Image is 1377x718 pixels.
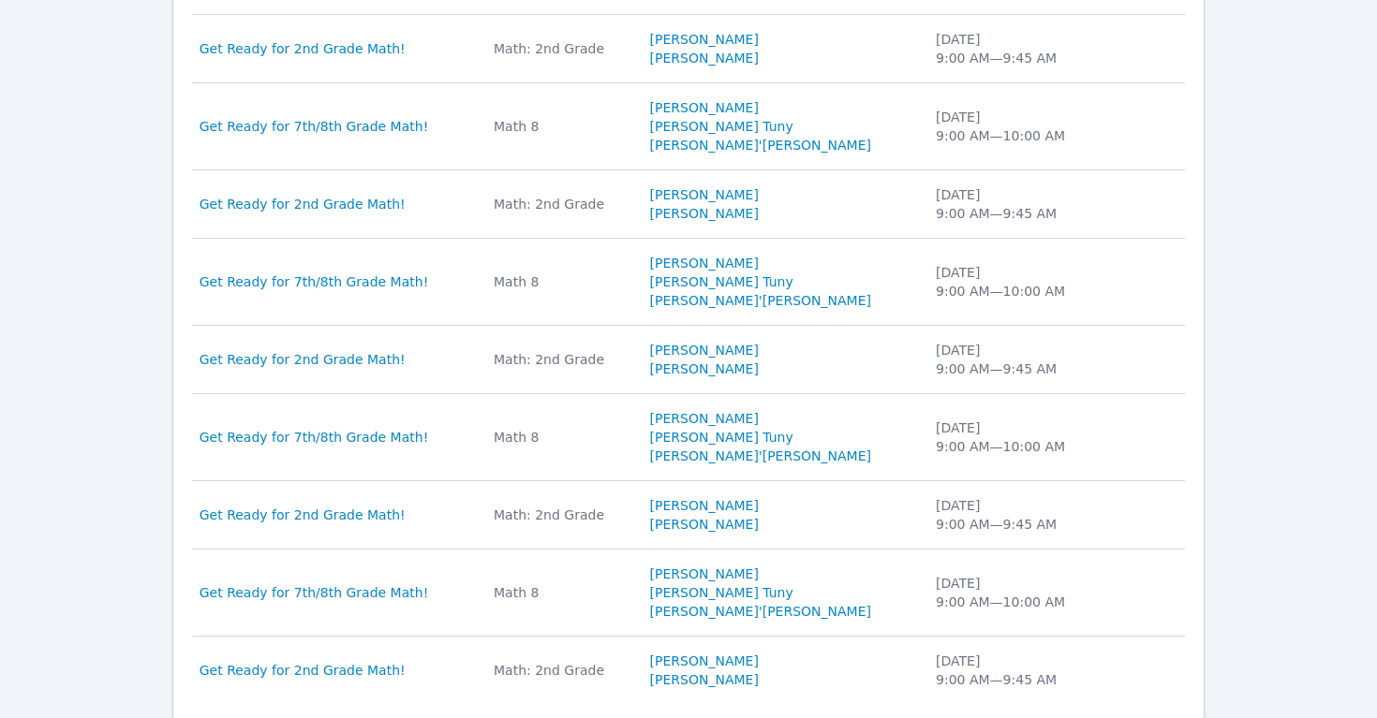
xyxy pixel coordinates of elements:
[650,564,759,583] a: [PERSON_NAME]
[650,272,793,291] a: [PERSON_NAME] Tuny
[192,481,1186,549] tr: Get Ready for 2nd Grade Math!Math: 2nd Grade[PERSON_NAME][PERSON_NAME][DATE]9:00 AM—9:45 AM
[200,506,406,524] a: Get Ready for 2nd Grade Math!
[650,447,871,465] a: [PERSON_NAME]'[PERSON_NAME]
[200,195,406,213] a: Get Ready for 2nd Grade Math!
[936,263,1091,300] div: [DATE] 9:00 AM — 10:00 AM
[494,583,628,602] div: Math 8
[192,394,1186,481] tr: Get Ready for 7th/8th Grade Math!Math 8[PERSON_NAME][PERSON_NAME] Tuny[PERSON_NAME]'[PERSON_NAME]...
[650,30,759,49] a: [PERSON_NAME]
[650,117,793,136] a: [PERSON_NAME] Tuny
[192,15,1186,83] tr: Get Ready for 2nd Grade Math!Math: 2nd Grade[PERSON_NAME][PERSON_NAME][DATE]9:00 AM—9:45 AM
[494,350,628,369] div: Math: 2nd Grade
[200,350,406,369] a: Get Ready for 2nd Grade Math!
[936,341,1091,378] div: [DATE] 9:00 AM — 9:45 AM
[494,39,628,58] div: Math: 2nd Grade
[650,409,759,428] a: [PERSON_NAME]
[650,49,759,67] a: [PERSON_NAME]
[192,637,1186,704] tr: Get Ready for 2nd Grade Math!Math: 2nd Grade[PERSON_NAME][PERSON_NAME][DATE]9:00 AM—9:45 AM
[200,117,429,136] a: Get Ready for 7th/8th Grade Math!
[192,83,1186,170] tr: Get Ready for 7th/8th Grade Math!Math 8[PERSON_NAME][PERSON_NAME] Tuny[PERSON_NAME]'[PERSON_NAME]...
[650,515,759,534] a: [PERSON_NAME]
[650,136,871,154] a: [PERSON_NAME]'[PERSON_NAME]
[936,496,1091,534] div: [DATE] 9:00 AM — 9:45 AM
[650,602,871,621] a: [PERSON_NAME]'[PERSON_NAME]
[650,98,759,117] a: [PERSON_NAME]
[200,272,429,291] a: Get Ready for 7th/8th Grade Math!
[494,428,628,447] div: Math 8
[936,108,1091,145] div: [DATE] 9:00 AM — 10:00 AM
[200,583,429,602] a: Get Ready for 7th/8th Grade Math!
[650,359,759,378] a: [PERSON_NAME]
[650,254,759,272] a: [PERSON_NAME]
[650,185,759,204] a: [PERSON_NAME]
[650,583,793,602] a: [PERSON_NAME] Tuny
[650,204,759,223] a: [PERSON_NAME]
[650,291,871,310] a: [PERSON_NAME]'[PERSON_NAME]
[936,574,1091,611] div: [DATE] 9:00 AM — 10:00 AM
[936,185,1091,223] div: [DATE] 9:00 AM — 9:45 AM
[200,428,429,447] a: Get Ready for 7th/8th Grade Math!
[192,239,1186,326] tr: Get Ready for 7th/8th Grade Math!Math 8[PERSON_NAME][PERSON_NAME] Tuny[PERSON_NAME]'[PERSON_NAME]...
[192,326,1186,394] tr: Get Ready for 2nd Grade Math!Math: 2nd Grade[PERSON_NAME][PERSON_NAME][DATE]9:00 AM—9:45 AM
[650,341,759,359] a: [PERSON_NAME]
[936,30,1091,67] div: [DATE] 9:00 AM — 9:45 AM
[192,170,1186,239] tr: Get Ready for 2nd Grade Math!Math: 2nd Grade[PERSON_NAME][PERSON_NAME][DATE]9:00 AM—9:45 AM
[200,661,406,680] a: Get Ready for 2nd Grade Math!
[650,496,759,515] a: [PERSON_NAME]
[200,39,406,58] a: Get Ready for 2nd Grade Math!
[494,195,628,213] div: Math: 2nd Grade
[936,418,1091,456] div: [DATE] 9:00 AM — 10:00 AM
[494,272,628,291] div: Math 8
[936,652,1091,689] div: [DATE] 9:00 AM — 9:45 AM
[494,661,628,680] div: Math: 2nd Grade
[650,670,759,689] a: [PERSON_NAME]
[494,506,628,524] div: Math: 2nd Grade
[494,117,628,136] div: Math 8
[650,428,793,447] a: [PERSON_NAME] Tuny
[650,652,759,670] a: [PERSON_NAME]
[192,549,1186,637] tr: Get Ready for 7th/8th Grade Math!Math 8[PERSON_NAME][PERSON_NAME] Tuny[PERSON_NAME]'[PERSON_NAME]...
